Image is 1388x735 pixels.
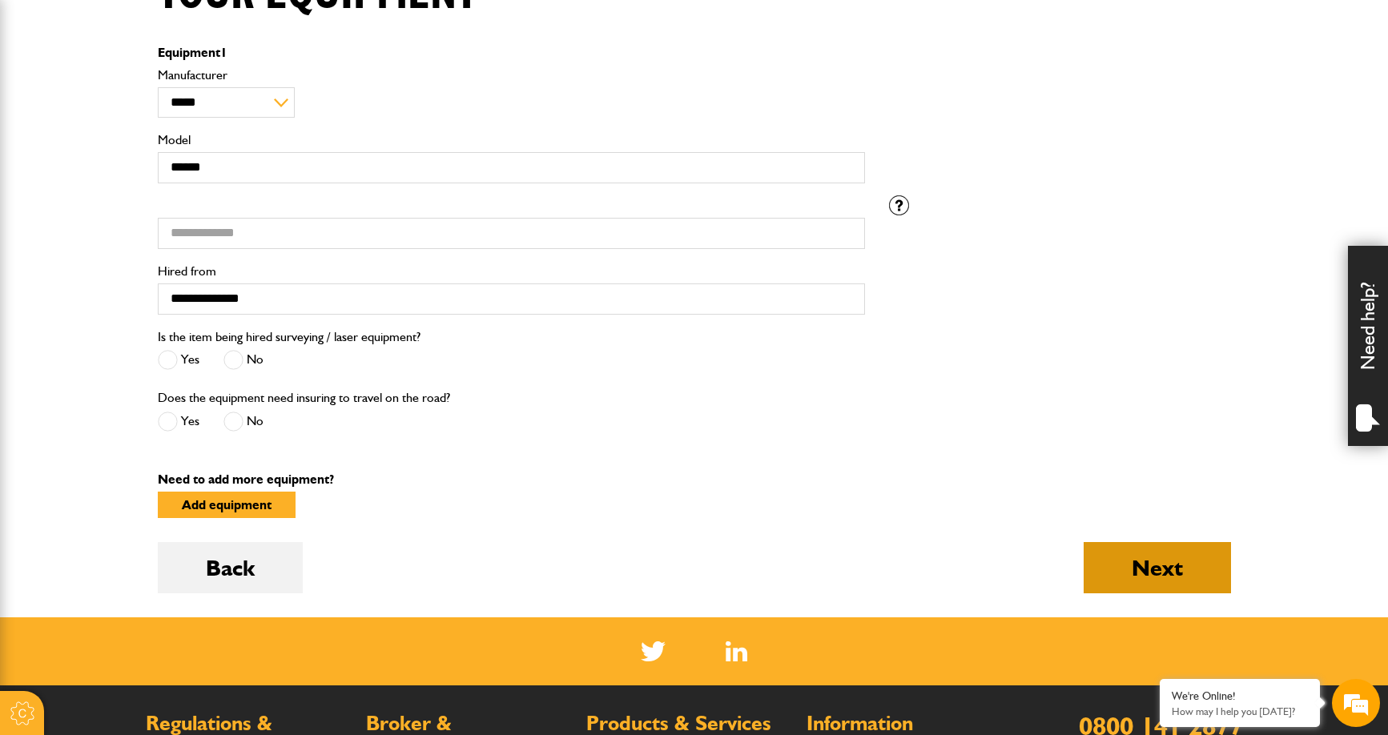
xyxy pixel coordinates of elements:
[158,134,865,147] label: Model
[1084,542,1231,593] button: Next
[726,641,747,661] a: LinkedIn
[220,45,227,60] span: 1
[83,90,269,110] div: Chat with us now
[807,713,1011,734] h2: Information
[21,195,292,231] input: Enter your email address
[586,713,791,734] h2: Products & Services
[726,641,747,661] img: Linked In
[1172,705,1308,717] p: How may I help you today?
[27,89,67,111] img: d_20077148190_company_1631870298795_20077148190
[263,8,301,46] div: Minimize live chat window
[641,641,666,661] img: Twitter
[21,243,292,278] input: Enter your phone number
[158,350,199,370] label: Yes
[1172,689,1308,703] div: We're Online!
[218,493,291,515] em: Start Chat
[1348,246,1388,446] div: Need help?
[158,46,865,59] p: Equipment
[158,492,296,518] button: Add equipment
[158,392,450,404] label: Does the equipment need insuring to travel on the road?
[223,350,264,370] label: No
[158,69,865,82] label: Manufacturer
[158,265,865,278] label: Hired from
[158,412,199,432] label: Yes
[21,290,292,480] textarea: Type your message and hit 'Enter'
[158,542,303,593] button: Back
[223,412,264,432] label: No
[158,331,420,343] label: Is the item being hired surveying / laser equipment?
[158,473,1231,486] p: Need to add more equipment?
[21,148,292,183] input: Enter your last name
